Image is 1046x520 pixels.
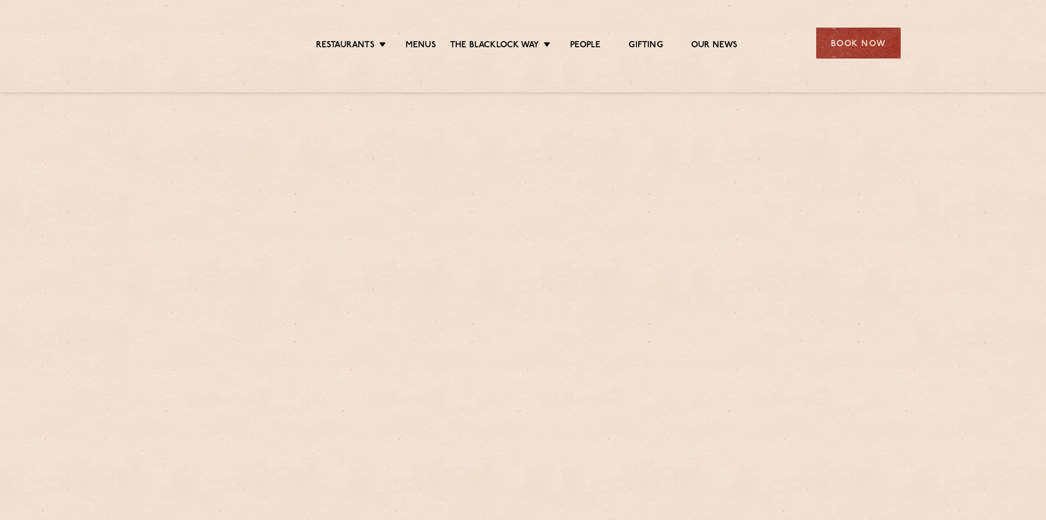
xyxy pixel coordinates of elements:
[406,40,436,52] a: Menus
[629,40,662,52] a: Gifting
[570,40,600,52] a: People
[450,40,539,52] a: The Blacklock Way
[816,28,901,59] div: Book Now
[146,11,243,75] img: svg%3E
[691,40,738,52] a: Our News
[316,40,375,52] a: Restaurants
